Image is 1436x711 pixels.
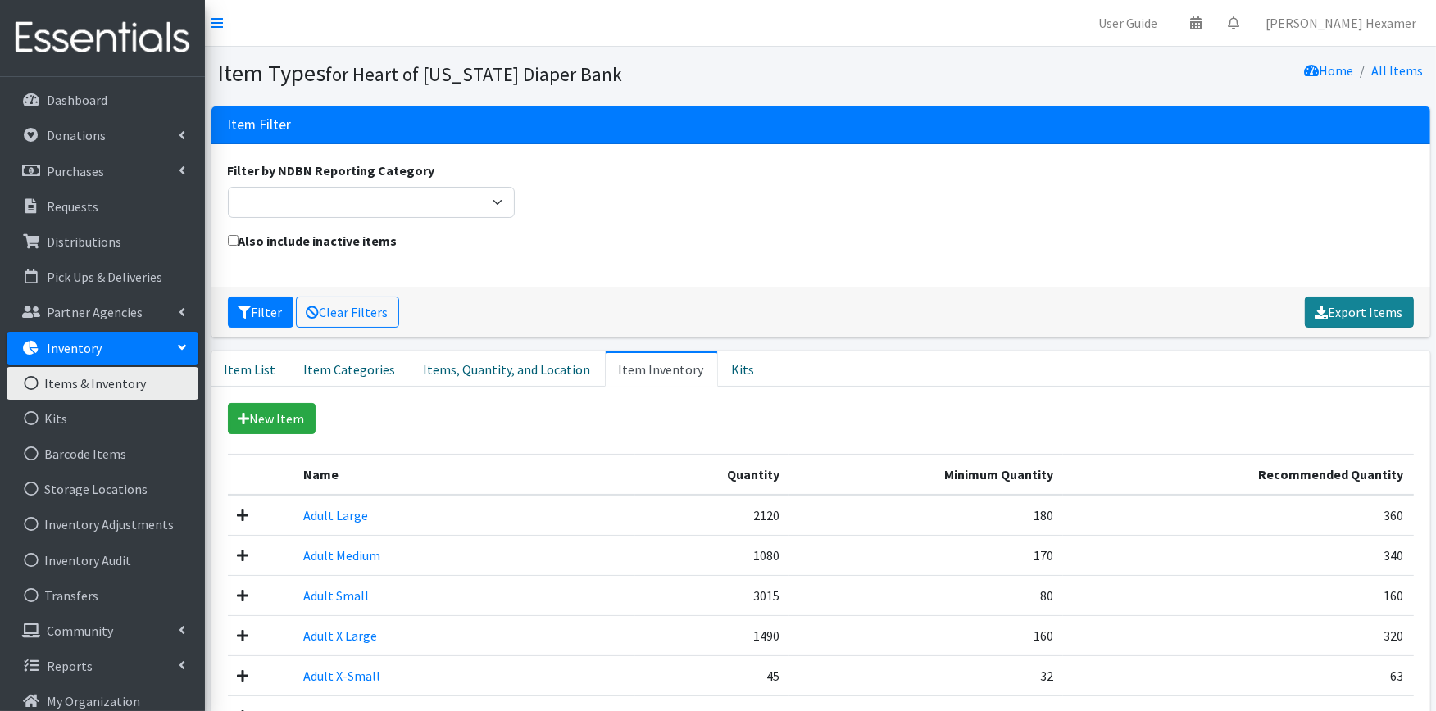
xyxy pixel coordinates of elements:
[7,508,198,541] a: Inventory Adjustments
[290,351,410,387] a: Item Categories
[7,650,198,682] a: Reports
[326,62,623,86] small: for Heart of [US_STATE] Diaper Bank
[7,190,198,223] a: Requests
[47,92,107,108] p: Dashboard
[47,163,104,179] p: Purchases
[47,623,113,639] p: Community
[789,495,1063,536] td: 180
[7,473,198,505] a: Storage Locations
[7,579,198,612] a: Transfers
[293,454,635,495] th: Name
[47,304,143,320] p: Partner Agencies
[1063,454,1414,495] th: Recommended Quantity
[1305,297,1414,328] a: Export Items
[47,127,106,143] p: Donations
[635,575,788,615] td: 3015
[789,615,1063,655] td: 160
[7,402,198,435] a: Kits
[1063,655,1414,695] td: 63
[1063,535,1414,575] td: 340
[7,119,198,152] a: Donations
[296,297,399,328] a: Clear Filters
[7,296,198,328] a: Partner Agencies
[1085,7,1170,39] a: User Guide
[7,367,198,400] a: Items & Inventory
[7,332,198,365] a: Inventory
[218,59,815,88] h1: Item Types
[410,351,605,387] a: Items, Quantity, and Location
[7,544,198,577] a: Inventory Audit
[303,668,380,684] a: Adult X-Small
[303,547,380,564] a: Adult Medium
[47,693,140,709] p: My Organization
[789,535,1063,575] td: 170
[1063,495,1414,536] td: 360
[228,116,292,134] h3: Item Filter
[47,658,93,674] p: Reports
[789,655,1063,695] td: 32
[7,260,198,293] a: Pick Ups & Deliveries
[1063,575,1414,615] td: 160
[47,198,98,215] p: Requests
[635,615,788,655] td: 1490
[228,403,316,434] a: New Item
[1252,7,1429,39] a: [PERSON_NAME] Hexamer
[7,155,198,188] a: Purchases
[635,454,788,495] th: Quantity
[635,655,788,695] td: 45
[228,161,435,180] label: Filter by NDBN Reporting Category
[1305,62,1354,79] a: Home
[303,507,368,523] a: Adult Large
[7,225,198,258] a: Distributions
[211,351,290,387] a: Item List
[605,351,718,387] a: Item Inventory
[7,437,198,470] a: Barcode Items
[789,454,1063,495] th: Minimum Quantity
[635,495,788,536] td: 2120
[47,340,102,356] p: Inventory
[7,84,198,116] a: Dashboard
[228,297,293,328] button: Filter
[47,233,121,250] p: Distributions
[228,235,239,246] input: Also include inactive items
[7,614,198,647] a: Community
[1063,615,1414,655] td: 320
[7,11,198,66] img: HumanEssentials
[228,231,398,251] label: Also include inactive items
[303,627,377,644] a: Adult X Large
[789,575,1063,615] td: 80
[1372,62,1424,79] a: All Items
[47,269,162,285] p: Pick Ups & Deliveries
[635,535,788,575] td: 1080
[303,587,369,604] a: Adult Small
[718,351,769,387] a: Kits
